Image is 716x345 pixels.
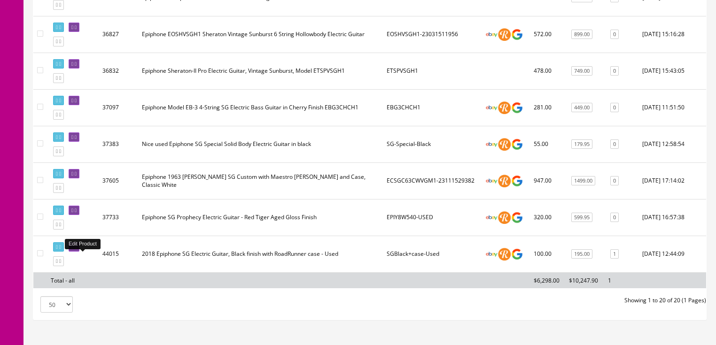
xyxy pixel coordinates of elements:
[485,28,498,41] img: ebay
[610,139,619,149] a: 0
[138,53,383,89] td: Epiphone Sheraton-II Pro Electric Guitar, Vintage Sunburst, Model ETSPVSGH1
[571,249,592,259] a: 195.00
[604,272,638,288] td: 1
[511,138,523,151] img: google_shopping
[571,30,592,39] a: 899.00
[498,138,511,151] img: reverb
[99,53,138,89] td: 36832
[138,162,383,199] td: Epiphone 1963 Les Paul SG Custom with Maestro Vibrola and Case, Classic White
[99,89,138,126] td: 37097
[370,296,713,305] div: Showing 1 to 20 of 20 (1 Pages)
[511,101,523,114] img: google_shopping
[638,199,706,236] td: 2024-03-29 16:57:38
[571,213,592,222] a: 599.95
[638,53,706,89] td: 2024-01-15 15:43:05
[47,272,99,288] td: Total - all
[485,101,498,114] img: ebay
[138,199,383,236] td: Epiphone SG Prophecy Electric Guitar - Red Tiger Aged Gloss Finish
[610,213,619,222] a: 0
[610,103,619,113] a: 0
[530,126,565,162] td: 55.00
[138,126,383,162] td: Nice used Epiphone SG Special Solid Body Electric Guitar in black
[530,16,565,53] td: 572.00
[383,236,482,272] td: SGBlack+case-Used
[638,126,706,162] td: 2024-02-19 12:58:54
[530,199,565,236] td: 320.00
[638,162,706,199] td: 2024-03-14 17:14:02
[610,30,619,39] a: 0
[383,162,482,199] td: ECSGC63CWVGM1-23111529382
[99,236,138,272] td: 44015
[485,138,498,151] img: ebay
[485,211,498,224] img: ebay
[511,211,523,224] img: google_shopping
[65,239,101,249] div: Edit Product
[511,248,523,261] img: google_shopping
[511,28,523,41] img: google_shopping
[498,101,511,114] img: reverb
[99,126,138,162] td: 37383
[383,126,482,162] td: SG-Special-Black
[383,89,482,126] td: EBG3CHCH1
[498,211,511,224] img: reverb
[638,16,706,53] td: 2024-01-15 15:16:28
[485,175,498,187] img: ebay
[498,175,511,187] img: reverb
[610,249,619,259] a: 1
[383,16,482,53] td: EOSHVSGH1-23031511956
[530,162,565,199] td: 947.00
[485,248,498,261] img: ebay
[138,16,383,53] td: Epiphone EOSHVSGH1 Sheraton Vintage Sunburst 6 String Hollowbody Electric Guitar
[498,248,511,261] img: reverb
[571,176,595,186] a: 1499.00
[530,236,565,272] td: 100.00
[571,103,592,113] a: 449.00
[138,89,383,126] td: Epiphone Model EB-3 4-String SG Electric Bass Guitar in Cherry Finish EBG3CHCH1
[610,66,619,76] a: 0
[99,16,138,53] td: 36827
[610,176,619,186] a: 0
[138,236,383,272] td: 2018 Epiphone SG Electric Guitar, Black finish with RoadRunner case - Used
[99,162,138,199] td: 37605
[571,66,592,76] a: 749.00
[99,199,138,236] td: 37733
[565,272,604,288] td: $10,247.90
[530,89,565,126] td: 281.00
[383,53,482,89] td: ETSPVSGH1
[530,272,565,288] td: $6,298.00
[638,89,706,126] td: 2024-01-25 11:51:50
[571,139,592,149] a: 179.95
[498,28,511,41] img: reverb
[638,236,706,272] td: 2025-09-23 12:44:09
[511,175,523,187] img: google_shopping
[530,53,565,89] td: 478.00
[383,199,482,236] td: EPIY8W540-USED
